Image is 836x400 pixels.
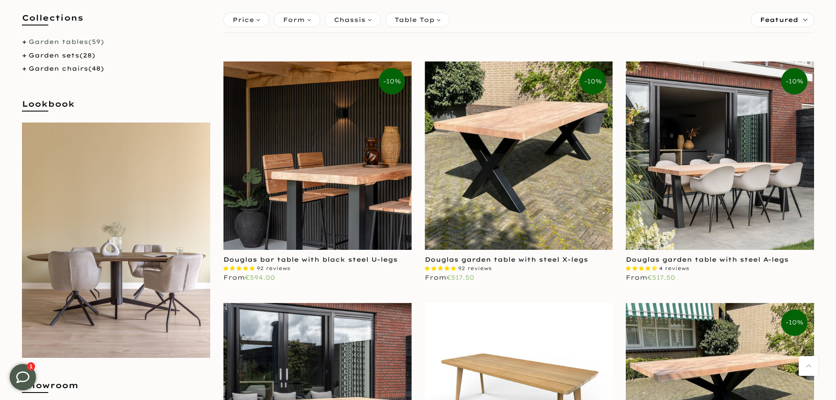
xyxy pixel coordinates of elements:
font: 4 reviews [659,265,689,271]
font: (59) [88,38,104,46]
font: Featured [760,16,798,24]
font: Lookbook [22,99,75,109]
label: Featured [751,13,814,27]
span: 4.87 stars [223,265,257,271]
font: Price [233,16,254,24]
a: Douglas garden table with steel X-legs [425,256,588,263]
span: 4.87 stars [425,265,458,271]
a: Back to top [799,356,818,376]
font: Garden tables [29,38,88,46]
font: 92 reviews [458,265,492,271]
iframe: toggle frame [1,355,45,399]
font: -10% [786,77,804,85]
font: Garden sets [29,51,79,59]
font: Form [283,16,305,24]
font: (48) [88,65,104,72]
font: From [626,274,647,281]
font: -10% [383,77,401,85]
font: Chassis [334,16,366,24]
font: Table top [395,16,434,24]
a: Garden sets(28) [29,51,95,59]
font: Showroom [22,380,79,390]
font: Garden chairs [29,65,88,72]
font: From [425,274,446,281]
a: Garden tables(59) [29,38,104,46]
font: From [223,274,245,281]
font: -10% [786,318,804,326]
a: Garden chairs(48) [29,65,104,72]
font: €517.50 [647,274,675,281]
a: Douglas bar table with black steel U-legs [223,256,398,263]
font: 92 reviews [257,265,291,271]
span: 4.50 stars [626,265,659,271]
a: Douglas garden table with steel A-legs [626,256,789,263]
font: -10% [584,77,602,85]
font: €594.00 [245,274,275,281]
font: (28) [79,51,95,59]
font: Collections [22,13,83,23]
font: €517.50 [446,274,474,281]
